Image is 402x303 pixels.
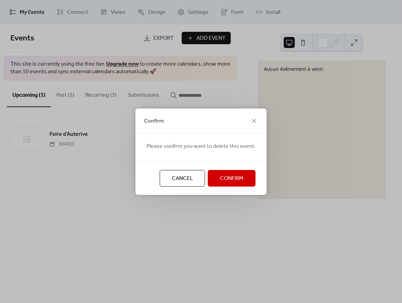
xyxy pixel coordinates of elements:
span: Cancel [172,174,193,183]
span: Confirm [220,174,244,183]
span: Please confirm you want to delete this event. [147,142,256,151]
button: Cancel [160,170,205,187]
span: Confirm [144,117,164,125]
button: Confirm [208,170,256,187]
